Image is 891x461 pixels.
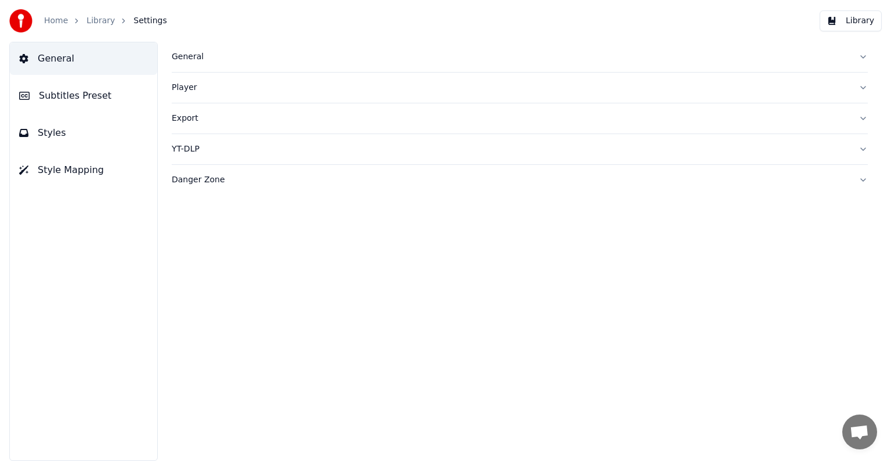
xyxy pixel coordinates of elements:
[820,10,882,31] button: Library
[10,42,157,75] button: General
[39,89,111,103] span: Subtitles Preset
[172,42,868,72] button: General
[86,15,115,27] a: Library
[10,117,157,149] button: Styles
[133,15,166,27] span: Settings
[44,15,68,27] a: Home
[38,163,104,177] span: Style Mapping
[10,80,157,112] button: Subtitles Preset
[172,51,849,63] div: General
[38,52,74,66] span: General
[172,165,868,195] button: Danger Zone
[172,103,868,134] button: Export
[172,113,849,124] div: Export
[38,126,66,140] span: Styles
[172,73,868,103] button: Player
[172,82,849,93] div: Player
[10,154,157,186] button: Style Mapping
[172,134,868,164] button: YT-DLP
[842,415,877,449] div: Open chat
[172,174,849,186] div: Danger Zone
[44,15,167,27] nav: breadcrumb
[9,9,32,33] img: youka
[172,143,849,155] div: YT-DLP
